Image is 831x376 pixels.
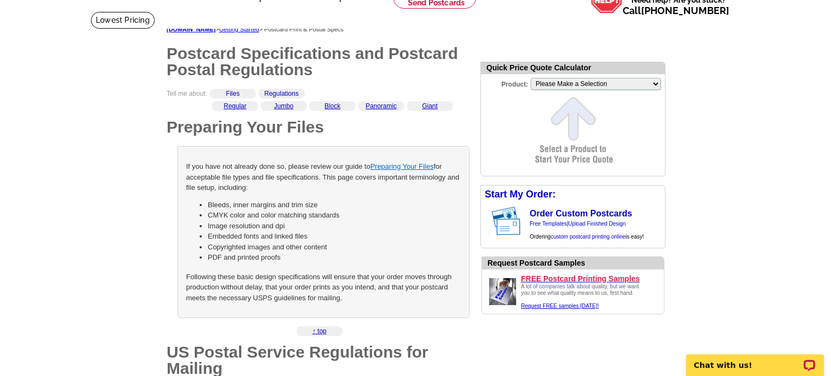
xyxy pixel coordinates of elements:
a: Order Custom Postcards [530,209,632,218]
div: A lot of companies talk about quality, but we want you to see what quality means to us, first hand. [521,283,645,309]
li: CMYK color and color matching standards [208,210,461,221]
a: FREE Postcard Printing Samples [521,274,659,283]
p: Following these basic design specifications will ensure that your order moves through production ... [186,272,461,304]
a: [PHONE_NUMBER] [641,5,729,16]
a: Free Templates [530,221,567,227]
a: Upload Finished Design [568,221,625,227]
a: Panoramic [366,102,397,110]
a: [DOMAIN_NAME] [167,26,215,32]
img: background image for postcard [481,203,490,239]
div: Request Postcard Samples [487,258,664,269]
li: PDF and printed proofs [208,252,461,263]
label: Product: [481,77,530,89]
h1: Preparing Your Files [167,119,470,135]
a: Block [325,102,340,110]
li: Copyrighted images and other content [208,242,461,253]
li: Bleeds, inner margins and trim size [208,200,461,210]
li: Embedded fonts and linked files [208,231,461,242]
div: Quick Price Quote Calculator [481,62,665,74]
a: Getting Started [219,26,259,32]
span: > > Postcard Print & Postal Specs [167,26,344,32]
a: Regular [223,102,246,110]
img: post card showing stamp and address area [490,203,528,239]
span: | Ordering is easy! [530,221,644,240]
iframe: LiveChat chat widget [679,342,831,376]
span: Call [623,5,729,16]
a: Preparing Your Files [370,162,433,170]
a: Jumbo [274,102,293,110]
p: If you have not already done so, please review our guide to for acceptable file types and file sp... [186,161,461,193]
div: Start My Order: [481,186,665,203]
a: Giant [422,102,438,110]
a: custom postcard printing online [551,234,625,240]
a: Request FREE samples [DATE]! [521,303,599,309]
a: Regulations [265,90,299,97]
li: Image resolution and dpi [208,221,461,232]
h1: Postcard Specifications and Postcard Postal Regulations [167,45,470,78]
div: Tell me about: [167,89,470,107]
a: Files [226,90,240,97]
img: Upload a design ready to be printed [486,275,519,308]
a: ↑ top [312,327,326,335]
